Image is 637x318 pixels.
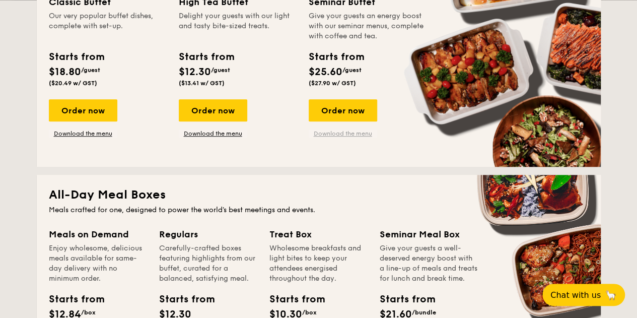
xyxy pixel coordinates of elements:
div: Wholesome breakfasts and light bites to keep your attendees energised throughout the day. [269,243,368,284]
div: Starts from [309,49,364,65]
span: $18.80 [49,66,81,78]
h2: All-Day Meal Boxes [49,187,589,203]
span: 🦙 [605,289,617,301]
div: Treat Box [269,227,368,241]
span: /guest [211,67,230,74]
span: ($20.49 w/ GST) [49,80,97,87]
div: Starts from [49,292,94,307]
span: /box [302,309,317,316]
div: Carefully-crafted boxes featuring highlights from our buffet, curated for a balanced, satisfying ... [159,243,257,284]
div: Starts from [269,292,315,307]
button: Chat with us🦙 [542,284,625,306]
div: Our very popular buffet dishes, complete with set-up. [49,11,167,41]
div: Seminar Meal Box [380,227,478,241]
div: Enjoy wholesome, delicious meals available for same-day delivery with no minimum order. [49,243,147,284]
span: /box [81,309,96,316]
span: /guest [81,67,100,74]
div: Starts from [380,292,425,307]
span: $12.30 [179,66,211,78]
a: Download the menu [179,130,247,138]
a: Download the menu [49,130,117,138]
div: Regulars [159,227,257,241]
div: Starts from [179,49,234,65]
div: Delight your guests with our light and tasty bite-sized treats. [179,11,297,41]
div: Meals crafted for one, designed to power the world's best meetings and events. [49,205,589,215]
div: Order now [309,99,377,121]
span: $25.60 [309,66,342,78]
div: Order now [179,99,247,121]
span: /bundle [412,309,436,316]
div: Starts from [159,292,204,307]
a: Download the menu [309,130,377,138]
div: Give your guests an energy boost with our seminar menus, complete with coffee and tea. [309,11,427,41]
div: Give your guests a well-deserved energy boost with a line-up of meals and treats for lunch and br... [380,243,478,284]
span: ($13.41 w/ GST) [179,80,225,87]
div: Meals on Demand [49,227,147,241]
span: Chat with us [550,290,601,300]
div: Starts from [49,49,104,65]
span: /guest [342,67,362,74]
div: Order now [49,99,117,121]
span: ($27.90 w/ GST) [309,80,356,87]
